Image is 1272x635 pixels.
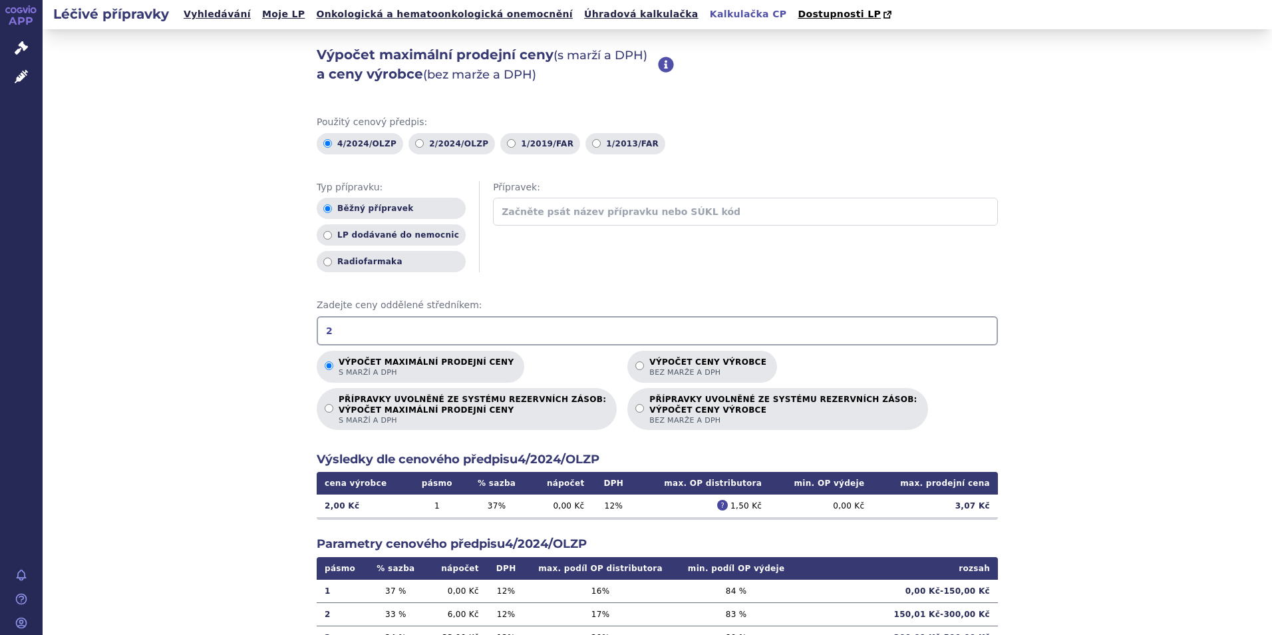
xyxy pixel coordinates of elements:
input: 1/2019/FAR [507,139,516,148]
span: Zadejte ceny oddělené středníkem: [317,299,998,312]
td: 17 % [525,602,675,626]
p: Výpočet maximální prodejní ceny [339,357,514,377]
th: max. OP distributora [635,472,770,495]
a: Úhradová kalkulačka [580,5,703,23]
td: 3,07 Kč [872,495,998,517]
label: 2/2024/OLZP [408,133,495,154]
th: DPH [487,557,526,580]
input: 4/2024/OLZP [323,139,332,148]
th: cena výrobce [317,472,409,495]
span: bez marže a DPH [649,415,917,425]
td: 2 [317,602,367,626]
span: Použitý cenový předpis: [317,116,998,129]
td: 150,01 Kč - 300,00 Kč [797,602,998,626]
a: Kalkulačka CP [706,5,791,23]
td: 84 % [676,580,797,603]
td: 37 % [367,580,424,603]
label: Běžný přípravek [317,198,466,219]
td: 37 % [464,495,528,517]
td: 12 % [487,580,526,603]
h2: Výsledky dle cenového předpisu 4/2024/OLZP [317,451,998,468]
td: 16 % [525,580,675,603]
h2: Výpočet maximální prodejní ceny a ceny výrobce [317,45,658,84]
td: 1 [409,495,464,517]
input: Výpočet ceny výrobcebez marže a DPH [635,361,644,370]
input: Radiofarmaka [323,258,332,266]
td: 33 % [367,602,424,626]
input: Zadejte ceny oddělené středníkem [317,316,998,345]
th: nápočet [529,472,593,495]
a: Vyhledávání [180,5,255,23]
td: 0,00 Kč - 150,00 Kč [797,580,998,603]
span: bez marže a DPH [649,367,766,377]
th: pásmo [409,472,464,495]
strong: VÝPOČET CENY VÝROBCE [649,405,917,415]
input: 2/2024/OLZP [415,139,424,148]
label: Radiofarmaka [317,251,466,272]
a: Dostupnosti LP [794,5,898,24]
label: 1/2019/FAR [500,133,580,154]
span: (bez marže a DPH) [423,67,536,82]
h2: Léčivé přípravky [43,5,180,23]
span: ? [717,500,728,511]
input: 1/2013/FAR [592,139,601,148]
p: Výpočet ceny výrobce [649,357,766,377]
td: 1,50 Kč [635,495,770,517]
td: 0,00 Kč [529,495,593,517]
span: Typ přípravku: [317,181,466,194]
span: s marží a DPH [339,367,514,377]
td: 6,00 Kč [424,602,486,626]
td: 0,00 Kč [770,495,872,517]
strong: VÝPOČET MAXIMÁLNÍ PRODEJNÍ CENY [339,405,606,415]
th: % sazba [367,557,424,580]
p: PŘÍPRAVKY UVOLNĚNÉ ZE SYSTÉMU REZERVNÍCH ZÁSOB: [339,395,606,425]
input: Výpočet maximální prodejní cenys marží a DPH [325,361,333,370]
span: Dostupnosti LP [798,9,881,19]
th: DPH [593,472,635,495]
span: s marží a DPH [339,415,606,425]
td: 12 % [487,602,526,626]
th: max. prodejní cena [872,472,998,495]
th: rozsah [797,557,998,580]
th: min. OP výdeje [770,472,872,495]
th: % sazba [464,472,528,495]
td: 2,00 Kč [317,495,409,517]
td: 0,00 Kč [424,580,486,603]
input: Běžný přípravek [323,204,332,213]
span: (s marží a DPH) [554,48,647,63]
td: 1 [317,580,367,603]
th: nápočet [424,557,486,580]
p: PŘÍPRAVKY UVOLNĚNÉ ZE SYSTÉMU REZERVNÍCH ZÁSOB: [649,395,917,425]
a: Onkologická a hematoonkologická onemocnění [312,5,577,23]
input: LP dodávané do nemocnic [323,231,332,240]
h2: Parametry cenového předpisu 4/2024/OLZP [317,536,998,552]
span: Přípravek: [493,181,998,194]
td: 83 % [676,602,797,626]
th: max. podíl OP distributora [525,557,675,580]
label: LP dodávané do nemocnic [317,224,466,246]
th: min. podíl OP výdeje [676,557,797,580]
label: 1/2013/FAR [585,133,665,154]
label: 4/2024/OLZP [317,133,403,154]
a: Moje LP [258,5,309,23]
th: pásmo [317,557,367,580]
td: 12 % [593,495,635,517]
input: Začněte psát název přípravku nebo SÚKL kód [493,198,998,226]
input: PŘÍPRAVKY UVOLNĚNÉ ZE SYSTÉMU REZERVNÍCH ZÁSOB:VÝPOČET MAXIMÁLNÍ PRODEJNÍ CENYs marží a DPH [325,404,333,413]
input: PŘÍPRAVKY UVOLNĚNÉ ZE SYSTÉMU REZERVNÍCH ZÁSOB:VÝPOČET CENY VÝROBCEbez marže a DPH [635,404,644,413]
